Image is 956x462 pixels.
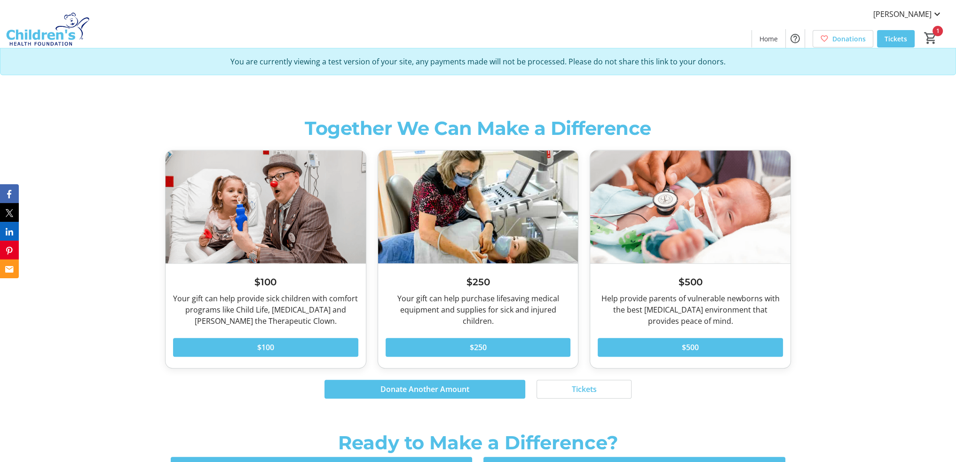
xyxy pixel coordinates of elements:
span: $500 [682,342,699,353]
button: $250 [386,338,571,357]
span: $100 [257,342,274,353]
div: Together We Can Make a Difference [165,114,791,142]
button: $100 [173,338,358,357]
span: Home [759,34,778,44]
button: Donate Another Amount [324,380,526,399]
a: Donations [813,30,873,47]
button: Tickets [537,380,632,399]
a: Home [752,30,785,47]
button: Help [786,29,805,48]
img: $250 [378,150,578,263]
h3: $500 [598,275,783,289]
img: Children's Health Foundation's Logo [6,4,89,51]
div: Your gift can help provide sick children with comfort programs like Child Life, [MEDICAL_DATA] an... [173,293,358,327]
button: Cart [922,30,939,47]
h3: $100 [173,275,358,289]
button: [PERSON_NAME] [866,7,950,22]
div: Your gift can help purchase lifesaving medical equipment and supplies for sick and injured children. [386,293,571,327]
span: Donations [832,34,866,44]
span: Tickets [885,34,907,44]
p: Ready to Make a Difference? [171,429,785,457]
img: $500 [590,150,790,263]
span: Donate Another Amount [380,384,469,395]
button: $500 [598,338,783,357]
span: $250 [469,342,486,353]
span: [PERSON_NAME] [873,8,932,20]
div: Help provide parents of vulnerable newborns with the best [MEDICAL_DATA] environment that provide... [598,293,783,327]
img: $100 [166,150,366,263]
span: Tickets [572,384,597,395]
a: Tickets [877,30,915,47]
h3: $250 [386,275,571,289]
